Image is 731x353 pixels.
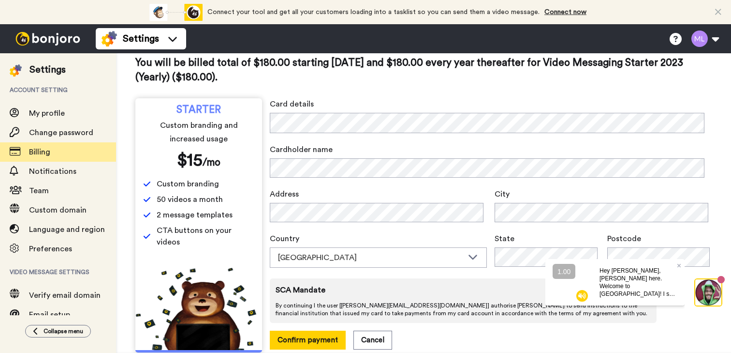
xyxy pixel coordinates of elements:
[29,206,87,214] span: Custom domain
[495,188,712,200] span: City
[278,252,463,263] div: [GEOGRAPHIC_DATA]
[495,233,599,245] span: State
[135,268,262,350] img: 5112517b2a94bd7fef09f8ca13467cef.png
[270,144,712,155] span: Cardholder name
[102,31,117,46] img: settings-colored.svg
[29,168,76,175] span: Notifications
[276,284,651,296] span: SCA Mandate
[25,325,91,338] button: Collapse menu
[29,109,65,117] span: My profile
[145,119,253,146] span: Custom branding and increased usage
[29,311,70,319] span: Email setup
[157,209,233,221] span: 2 message templates
[123,32,159,46] span: Settings
[54,8,131,108] span: Hey [PERSON_NAME], [PERSON_NAME] here. Welcome to [GEOGRAPHIC_DATA]! I see you’re the founder at ...
[1,2,27,28] img: 3183ab3e-59ed-45f6-af1c-10226f767056-1659068401.jpg
[29,63,66,77] div: Settings
[29,129,93,137] span: Change password
[10,64,22,77] img: settings-colored.svg
[276,302,651,317] span: By continuing I the user [ [PERSON_NAME][EMAIL_ADDRESS][DOMAIN_NAME] ] authorise [PERSON_NAME] to...
[207,9,540,15] span: Connect your tool and get all your customers loading into a tasklist so you can send them a video...
[44,327,83,335] span: Collapse menu
[177,152,203,169] span: $ 15
[29,187,49,195] span: Team
[607,233,712,245] span: Postcode
[12,32,84,46] img: bj-logo-header-white.svg
[157,178,219,190] span: Custom branding
[29,292,101,299] span: Verify email domain
[135,58,683,82] span: You will be billed total of $180.00 starting [DATE] and $180.00 every year thereafter for Video M...
[270,233,487,245] span: Country
[270,98,712,110] span: Card details
[149,4,203,21] div: animation
[31,31,43,43] img: mute-white.svg
[176,106,221,114] span: STARTER
[29,245,72,253] span: Preferences
[544,9,586,15] a: Connect now
[270,331,346,350] button: Confirm payment
[353,331,392,350] button: Cancel
[29,226,105,233] span: Language and region
[270,188,487,200] span: Address
[157,225,254,248] span: CTA buttons on your videos
[203,157,220,168] span: /mo
[29,148,50,156] span: Billing
[157,194,223,205] span: 50 videos a month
